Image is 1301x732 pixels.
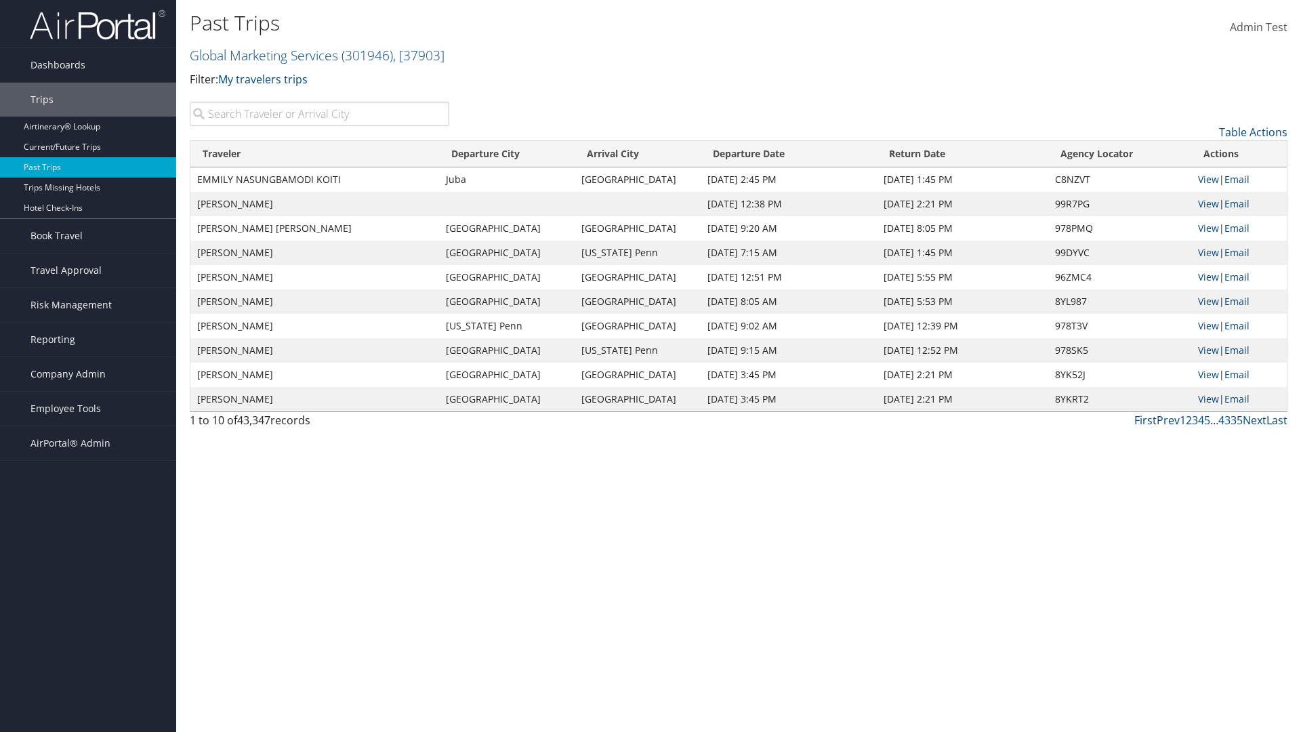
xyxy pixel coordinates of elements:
a: 4 [1198,413,1204,428]
a: 2 [1186,413,1192,428]
td: [DATE] 2:21 PM [877,387,1049,411]
th: Departure Date: activate to sort column ascending [701,141,876,167]
td: [GEOGRAPHIC_DATA] [575,167,701,192]
td: | [1191,241,1287,265]
a: View [1198,246,1219,259]
a: Last [1266,413,1287,428]
input: Search Traveler or Arrival City [190,102,449,126]
td: [DATE] 2:21 PM [877,363,1049,387]
td: | [1191,314,1287,338]
td: [PERSON_NAME] [190,265,439,289]
span: AirPortal® Admin [30,426,110,460]
td: [PERSON_NAME] [190,387,439,411]
h1: Past Trips [190,9,922,37]
td: [GEOGRAPHIC_DATA] [575,387,701,411]
td: [DATE] 9:20 AM [701,216,876,241]
span: Trips [30,83,54,117]
td: 978PMQ [1048,216,1191,241]
td: [US_STATE] Penn [575,338,701,363]
td: | [1191,387,1287,411]
td: [DATE] 2:45 PM [701,167,876,192]
td: [DATE] 12:38 PM [701,192,876,216]
td: 8YKRT2 [1048,387,1191,411]
td: [DATE] 12:51 PM [701,265,876,289]
td: [GEOGRAPHIC_DATA] [575,265,701,289]
td: 8YL987 [1048,289,1191,314]
th: Arrival City: activate to sort column ascending [575,141,701,167]
a: Admin Test [1230,7,1287,49]
td: [DATE] 12:52 PM [877,338,1049,363]
th: Traveler: activate to sort column ascending [190,141,439,167]
div: 1 to 10 of records [190,412,449,435]
a: Email [1224,295,1250,308]
a: First [1134,413,1157,428]
td: 8YK52J [1048,363,1191,387]
td: 978SK5 [1048,338,1191,363]
span: … [1210,413,1218,428]
td: [GEOGRAPHIC_DATA] [575,289,701,314]
td: [DATE] 5:53 PM [877,289,1049,314]
td: [DATE] 9:02 AM [701,314,876,338]
td: [PERSON_NAME] [190,338,439,363]
a: 4335 [1218,413,1243,428]
td: [DATE] 3:45 PM [701,387,876,411]
td: 978T3V [1048,314,1191,338]
td: [DATE] 2:21 PM [877,192,1049,216]
td: [DATE] 8:05 AM [701,289,876,314]
span: Reporting [30,323,75,357]
span: Risk Management [30,288,112,322]
a: Prev [1157,413,1180,428]
a: Email [1224,270,1250,283]
td: [GEOGRAPHIC_DATA] [439,387,575,411]
a: Email [1224,222,1250,235]
td: [GEOGRAPHIC_DATA] [439,289,575,314]
td: [PERSON_NAME] [190,314,439,338]
a: View [1198,319,1219,332]
td: [PERSON_NAME] [PERSON_NAME] [190,216,439,241]
td: [DATE] 7:15 AM [701,241,876,265]
a: Next [1243,413,1266,428]
td: [DATE] 3:45 PM [701,363,876,387]
td: | [1191,289,1287,314]
p: Filter: [190,71,922,89]
a: View [1198,222,1219,235]
td: [DATE] 5:55 PM [877,265,1049,289]
td: [DATE] 12:39 PM [877,314,1049,338]
td: | [1191,338,1287,363]
a: View [1198,344,1219,357]
td: [GEOGRAPHIC_DATA] [439,338,575,363]
a: View [1198,270,1219,283]
a: Email [1224,368,1250,381]
a: Email [1224,246,1250,259]
a: View [1198,368,1219,381]
span: , [ 37903 ] [393,46,445,64]
a: Global Marketing Services [190,46,445,64]
span: Book Travel [30,219,83,253]
th: Return Date: activate to sort column ascending [877,141,1049,167]
td: | [1191,192,1287,216]
span: Employee Tools [30,392,101,426]
td: [GEOGRAPHIC_DATA] [439,363,575,387]
td: EMMILY NASUNGBAMODI KOITI [190,167,439,192]
td: [DATE] 9:15 AM [701,338,876,363]
td: [DATE] 8:05 PM [877,216,1049,241]
td: [GEOGRAPHIC_DATA] [575,216,701,241]
th: Departure City: activate to sort column ascending [439,141,575,167]
a: 1 [1180,413,1186,428]
span: ( 301946 ) [342,46,393,64]
a: Email [1224,392,1250,405]
td: [PERSON_NAME] [190,192,439,216]
a: Email [1224,319,1250,332]
th: Actions [1191,141,1287,167]
td: | [1191,167,1287,192]
td: | [1191,216,1287,241]
span: Company Admin [30,357,106,391]
td: [PERSON_NAME] [190,289,439,314]
td: [GEOGRAPHIC_DATA] [439,265,575,289]
td: [GEOGRAPHIC_DATA] [575,314,701,338]
td: [PERSON_NAME] [190,241,439,265]
a: View [1198,295,1219,308]
td: | [1191,265,1287,289]
a: View [1198,197,1219,210]
td: [US_STATE] Penn [439,314,575,338]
